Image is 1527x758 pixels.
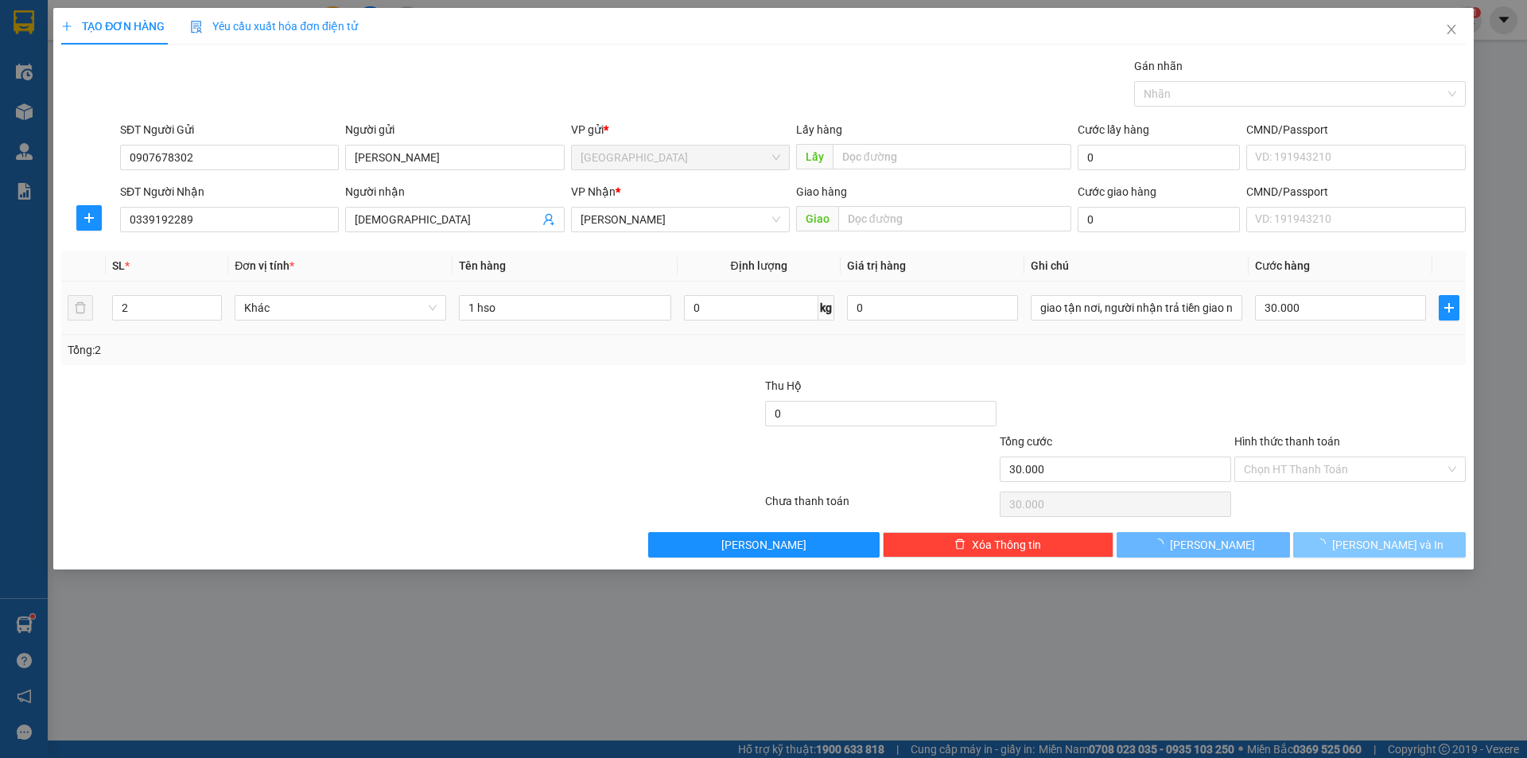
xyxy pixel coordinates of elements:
span: Giao hàng [796,185,847,198]
span: loading [1315,538,1332,550]
div: Chưa thanh toán [763,492,998,520]
div: CMND/Passport [1246,183,1465,200]
input: Dọc đường [833,144,1071,169]
span: Đà Lạt [581,146,780,169]
span: Giao [796,206,838,231]
span: delete [954,538,966,551]
input: Cước lấy hàng [1078,145,1240,170]
input: Ghi Chú [1031,295,1242,321]
button: plus [76,205,102,231]
div: Tổng: 2 [68,341,589,359]
img: icon [190,21,203,33]
span: Khác [244,296,437,320]
div: CMND/Passport [1246,121,1465,138]
span: Gửi: [14,14,38,30]
span: plus [1440,301,1459,314]
span: [PERSON_NAME] [721,536,806,554]
label: Cước giao hàng [1078,185,1156,198]
span: SL [227,108,248,130]
div: Người gửi [345,121,564,138]
span: [PERSON_NAME] và In [1332,536,1443,554]
span: Tên hàng [459,259,506,272]
span: Xóa Thông tin [972,536,1041,554]
div: SĐT Người Nhận [120,183,339,200]
label: Hình thức thanh toán [1234,435,1340,448]
div: Tên hàng: 1 chìa khóa xe ( : 1 ) [14,110,314,130]
span: Lấy hàng [796,123,842,136]
input: VD: Bàn, Ghế [459,295,670,321]
input: Cước giao hàng [1078,207,1240,232]
span: loading [1152,538,1170,550]
div: 30.000 [12,81,177,100]
span: Cước hàng [1255,259,1310,272]
span: CƯỚC RỒI : [12,83,87,99]
span: Yêu cầu xuất hóa đơn điện tử [190,20,358,33]
button: [PERSON_NAME] và In [1293,532,1466,558]
button: [PERSON_NAME] [648,532,880,558]
span: kg [818,295,834,321]
button: deleteXóa Thông tin [883,532,1114,558]
div: 0706383894 [186,49,314,72]
input: Dọc đường [838,206,1071,231]
div: Người nhận [345,183,564,200]
span: Tổng cước [1000,435,1052,448]
th: Ghi chú [1024,251,1249,282]
div: [PERSON_NAME] [186,14,314,49]
div: SĐT Người Gửi [120,121,339,138]
span: Đơn vị tính [235,259,294,272]
button: [PERSON_NAME] [1117,532,1289,558]
span: VP Nhận [571,185,616,198]
input: 0 [847,295,1018,321]
span: Định lượng [731,259,787,272]
span: Thu Hộ [765,379,802,392]
span: Giá trị hàng [847,259,906,272]
label: Cước lấy hàng [1078,123,1149,136]
button: Close [1429,8,1474,52]
span: close [1445,23,1458,36]
button: delete [68,295,93,321]
span: SL [112,259,125,272]
div: [GEOGRAPHIC_DATA] [14,14,175,49]
span: plus [61,21,72,32]
div: VP gửi [571,121,790,138]
span: Phan Thiết [581,208,780,231]
button: plus [1439,295,1459,321]
span: plus [77,212,101,224]
label: Gán nhãn [1134,60,1183,72]
span: Nhận: [186,14,224,30]
span: Lấy [796,144,833,169]
span: user-add [542,213,555,226]
span: TẠO ĐƠN HÀNG [61,20,165,33]
div: 0706383894 [14,49,175,72]
span: [PERSON_NAME] [1170,536,1255,554]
